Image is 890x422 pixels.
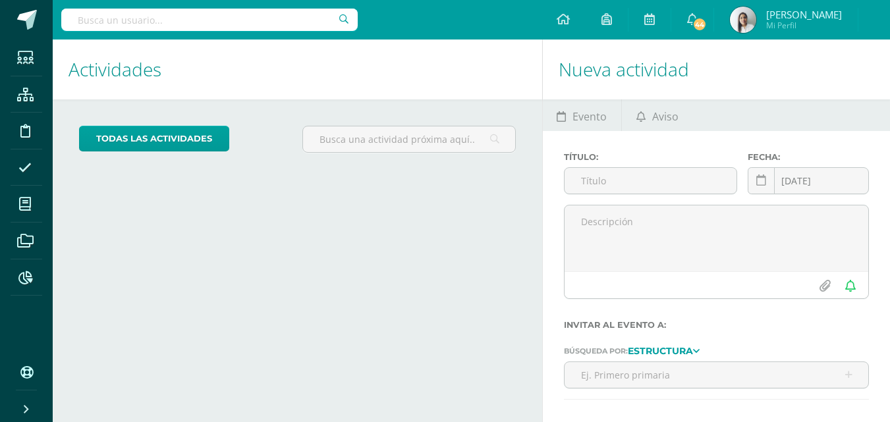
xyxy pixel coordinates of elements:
[565,362,868,388] input: Ej. Primero primaria
[628,346,700,355] a: Estructura
[748,152,869,162] label: Fecha:
[559,40,874,99] h1: Nueva actividad
[572,101,607,132] span: Evento
[730,7,756,33] img: 41313f044ecd9476e881d3b5cd835107.png
[543,99,621,131] a: Evento
[303,126,515,152] input: Busca una actividad próxima aquí...
[652,101,679,132] span: Aviso
[766,20,842,31] span: Mi Perfil
[61,9,358,31] input: Busca un usuario...
[766,8,842,21] span: [PERSON_NAME]
[564,320,869,330] label: Invitar al evento a:
[622,99,692,131] a: Aviso
[628,345,693,357] strong: Estructura
[748,168,868,194] input: Fecha de entrega
[564,346,628,356] span: Búsqueda por:
[564,152,738,162] label: Título:
[565,168,737,194] input: Título
[692,17,707,32] span: 44
[79,126,229,151] a: todas las Actividades
[69,40,526,99] h1: Actividades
